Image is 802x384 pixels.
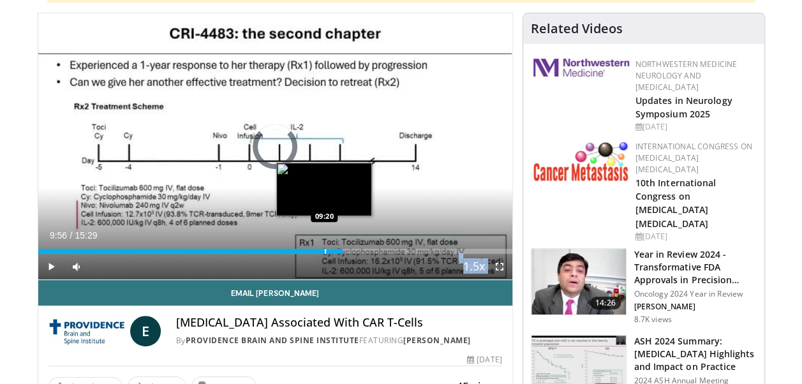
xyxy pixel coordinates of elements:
img: 6ff8bc22-9509-4454-a4f8-ac79dd3b8976.png.150x105_q85_autocrop_double_scale_upscale_version-0.2.png [533,141,629,181]
p: Oncology 2024 Year in Review [634,289,757,299]
div: Progress Bar [38,249,512,254]
h3: Year in Review 2024 - Transformative FDA Approvals in Precision Onco… [634,248,757,286]
p: 8.7K views [634,314,672,325]
a: International Congress on [MEDICAL_DATA] [MEDICAL_DATA] [635,141,752,175]
img: Providence Brain and Spine Institute [48,316,125,346]
button: Playback Rate [461,254,487,279]
a: Providence Brain and Spine Institute [186,335,359,346]
h4: [MEDICAL_DATA] Associated With CAR T-Cells [176,316,502,330]
a: E [130,316,161,346]
img: image.jpeg [276,163,372,216]
button: Fullscreen [487,254,512,279]
span: 9:56 [50,230,67,240]
h3: ASH 2024 Summary: [MEDICAL_DATA] Highlights and Impact on Practice [634,335,757,373]
img: 2a462fb6-9365-492a-ac79-3166a6f924d8.png.150x105_q85_autocrop_double_scale_upscale_version-0.2.jpg [533,59,629,77]
a: Email [PERSON_NAME] [38,280,512,306]
a: [PERSON_NAME] [403,335,471,346]
button: Play [38,254,64,279]
a: 10th International Congress on [MEDICAL_DATA] [MEDICAL_DATA] [635,177,717,229]
a: Northwestern Medicine Neurology and [MEDICAL_DATA] [635,59,738,92]
div: [DATE] [635,121,754,133]
a: 14:26 Year in Review 2024 - Transformative FDA Approvals in Precision Onco… Oncology 2024 Year in... [531,248,757,325]
p: [PERSON_NAME] [634,302,757,312]
button: Mute [64,254,89,279]
div: [DATE] [635,231,754,242]
img: 22cacae0-80e8-46c7-b946-25cff5e656fa.150x105_q85_crop-smart_upscale.jpg [531,249,626,315]
div: [DATE] [467,354,501,366]
span: 14:26 [590,297,621,309]
span: 15:29 [75,230,97,240]
h4: Related Videos [531,21,623,36]
div: By FEATURING [176,335,502,346]
a: Updates in Neurology Symposium 2025 [635,94,732,120]
span: / [70,230,73,240]
video-js: Video Player [38,13,512,280]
